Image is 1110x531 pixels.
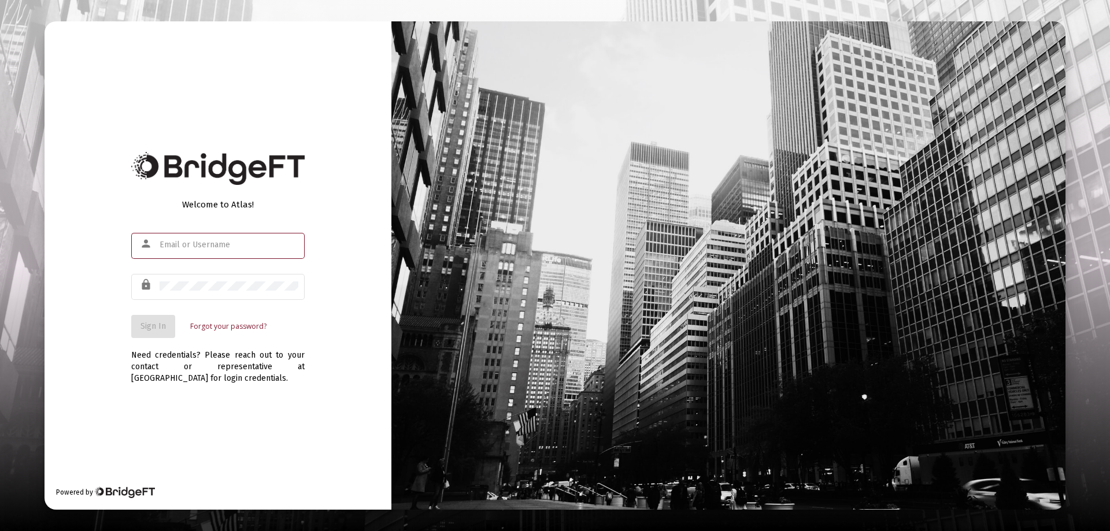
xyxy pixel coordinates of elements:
span: Sign In [140,321,166,331]
input: Email or Username [160,240,298,250]
a: Forgot your password? [190,321,267,332]
button: Sign In [131,315,175,338]
div: Welcome to Atlas! [131,199,305,210]
mat-icon: person [140,237,154,251]
div: Powered by [56,487,155,498]
img: Bridge Financial Technology Logo [94,487,155,498]
mat-icon: lock [140,278,154,292]
div: Need credentials? Please reach out to your contact or representative at [GEOGRAPHIC_DATA] for log... [131,338,305,384]
img: Bridge Financial Technology Logo [131,152,305,185]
